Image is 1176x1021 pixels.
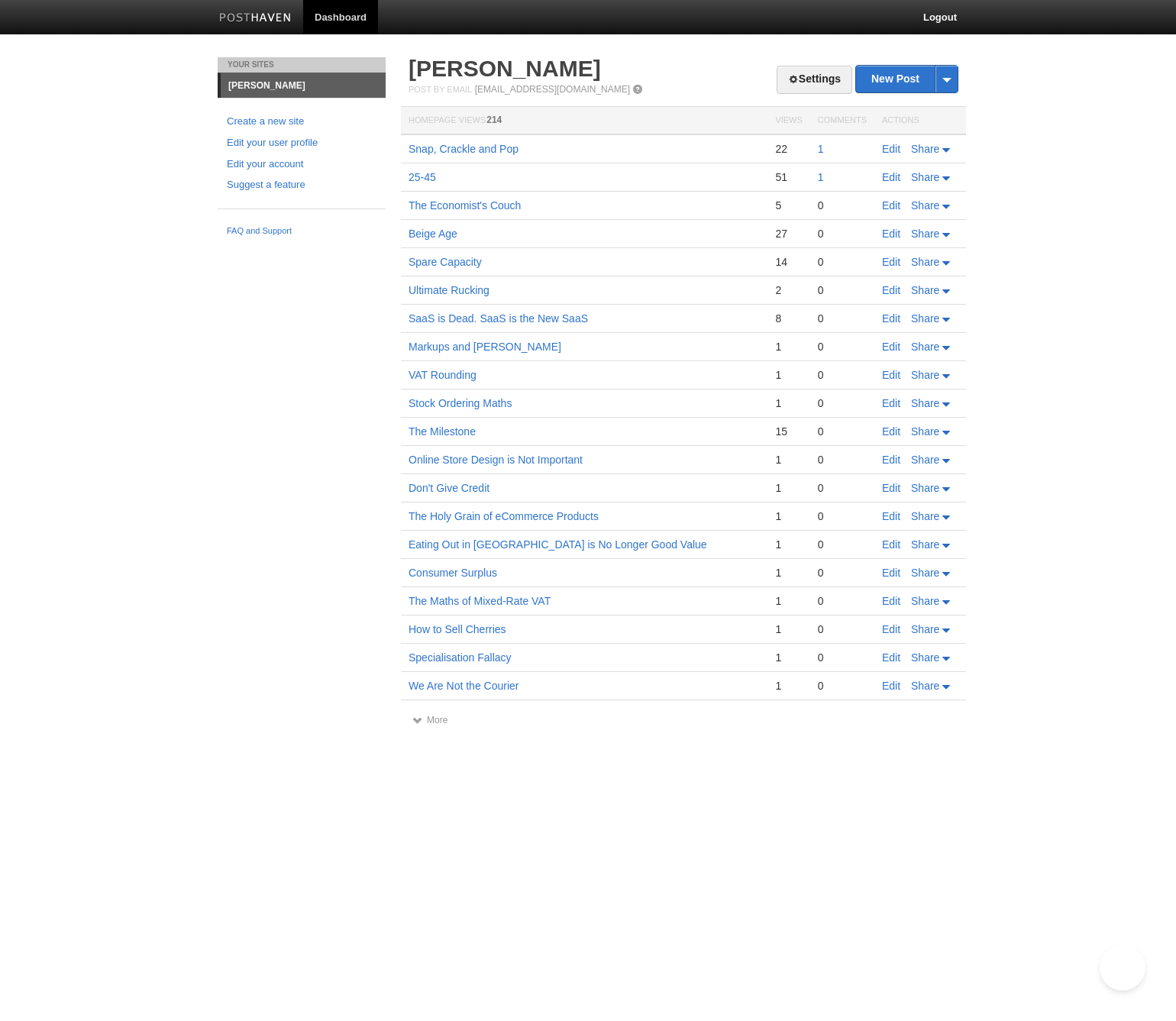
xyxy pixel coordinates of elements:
[810,107,874,135] th: Comments
[409,56,601,81] a: [PERSON_NAME]
[818,481,867,495] div: 0
[409,623,506,635] a: How to Sell Cherries
[775,368,802,382] div: 1
[412,715,447,725] a: More
[911,369,939,381] span: Share
[767,107,809,135] th: Views
[818,227,867,241] div: 0
[775,312,802,325] div: 8
[911,312,939,325] span: Share
[818,594,867,608] div: 0
[775,538,802,551] div: 1
[818,622,867,636] div: 0
[775,481,802,495] div: 1
[221,73,386,98] a: [PERSON_NAME]
[882,171,900,183] a: Edit
[882,312,900,325] a: Edit
[882,284,900,296] a: Edit
[818,651,867,664] div: 0
[818,453,867,467] div: 0
[475,84,630,95] a: [EMAIL_ADDRESS][DOMAIN_NAME]
[409,312,588,325] a: SaaS is Dead. SaaS is the New SaaS
[409,256,482,268] a: Spare Capacity
[409,425,476,438] a: The Milestone
[775,425,802,438] div: 15
[777,66,852,94] a: Settings
[882,623,900,635] a: Edit
[775,566,802,580] div: 1
[818,312,867,325] div: 0
[409,538,707,551] a: Eating Out in [GEOGRAPHIC_DATA] is No Longer Good Value
[818,425,867,438] div: 0
[775,283,802,297] div: 2
[911,680,939,692] span: Share
[911,341,939,353] span: Share
[227,135,376,151] a: Edit your user profile
[218,57,386,73] li: Your Sites
[409,369,477,381] a: VAT Rounding
[409,567,497,579] a: Consumer Surplus
[227,157,376,173] a: Edit your account
[775,594,802,608] div: 1
[409,510,599,522] a: The Holy Grain of eCommerce Products
[911,651,939,664] span: Share
[409,482,489,494] a: Don't Give Credit
[818,171,824,183] a: 1
[486,115,502,125] span: 214
[911,284,939,296] span: Share
[818,368,867,382] div: 0
[219,13,292,24] img: Posthaven-bar
[409,595,551,607] a: The Maths of Mixed-Rate VAT
[911,143,939,155] span: Share
[409,85,472,94] span: Post by Email
[818,255,867,269] div: 0
[775,651,802,664] div: 1
[775,340,802,354] div: 1
[911,228,939,240] span: Share
[775,170,802,184] div: 51
[409,284,489,296] a: Ultimate Rucking
[409,199,521,212] a: The Economist's Couch
[818,679,867,693] div: 0
[409,397,512,409] a: Stock Ordering Maths
[882,425,900,438] a: Edit
[911,425,939,438] span: Share
[911,595,939,607] span: Share
[775,622,802,636] div: 1
[409,454,583,466] a: Online Store Design is Not Important
[882,651,900,664] a: Edit
[775,679,802,693] div: 1
[818,396,867,410] div: 0
[227,114,376,130] a: Create a new site
[818,340,867,354] div: 0
[409,341,561,353] a: Markups and [PERSON_NAME]
[818,538,867,551] div: 0
[911,567,939,579] span: Share
[775,396,802,410] div: 1
[818,199,867,212] div: 0
[775,199,802,212] div: 5
[882,341,900,353] a: Edit
[409,143,519,155] a: Snap, Crackle and Pop
[775,453,802,467] div: 1
[856,66,958,92] a: New Post
[882,143,900,155] a: Edit
[882,510,900,522] a: Edit
[227,177,376,193] a: Suggest a feature
[409,228,457,240] a: Beige Age
[775,509,802,523] div: 1
[882,199,900,212] a: Edit
[775,142,802,156] div: 22
[401,107,767,135] th: Homepage Views
[882,595,900,607] a: Edit
[882,256,900,268] a: Edit
[911,482,939,494] span: Share
[911,510,939,522] span: Share
[882,369,900,381] a: Edit
[911,454,939,466] span: Share
[882,538,900,551] a: Edit
[911,397,939,409] span: Share
[1100,945,1145,990] iframe: Help Scout Beacon - Open
[882,228,900,240] a: Edit
[882,567,900,579] a: Edit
